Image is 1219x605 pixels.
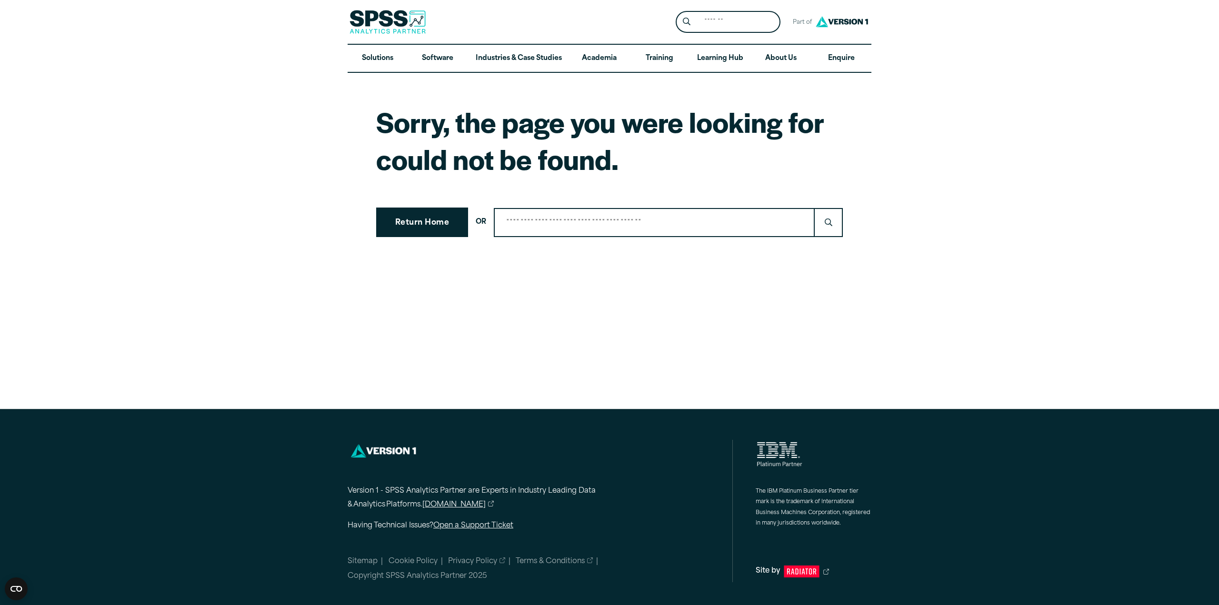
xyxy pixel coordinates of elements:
[389,558,438,565] a: Cookie Policy
[676,11,780,33] form: Site Header Search Form
[422,498,494,512] a: [DOMAIN_NAME]
[348,485,633,512] p: Version 1 - SPSS Analytics Partner are Experts in Industry Leading Data & Analytics Platforms.
[689,45,751,72] a: Learning Hub
[756,486,871,529] p: The IBM Platinum Business Partner tier mark is the trademark of International Business Machines C...
[756,565,871,578] a: Site by Radiator Digital
[408,45,468,72] a: Software
[348,573,487,580] span: Copyright SPSS Analytics Partner 2025
[5,577,28,600] button: Open CMP widget
[376,208,468,237] a: Return Home
[629,45,689,72] a: Training
[784,565,819,577] svg: Radiator Digital
[813,13,870,30] img: Version1 Logo
[348,519,633,533] p: Having Technical Issues?
[348,45,871,72] nav: Desktop version of site main menu
[348,45,408,72] a: Solutions
[516,556,593,567] a: Terms & Conditions
[788,16,813,30] span: Part of
[678,13,696,31] button: Search magnifying glass icon
[751,45,811,72] a: About Us
[476,216,486,229] span: OR
[570,45,629,72] a: Academia
[683,18,690,26] svg: Search magnifying glass icon
[433,522,513,529] a: Open a Support Ticket
[348,556,732,583] nav: Minor links within the footer
[348,558,378,565] a: Sitemap
[756,565,780,578] span: Site by
[468,45,570,72] a: Industries & Case Studies
[376,103,843,177] h1: Sorry, the page you were looking for could not be found.
[448,556,505,567] a: Privacy Policy
[494,208,815,237] input: Search
[350,10,426,34] img: SPSS Analytics Partner
[811,45,871,72] a: Enquire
